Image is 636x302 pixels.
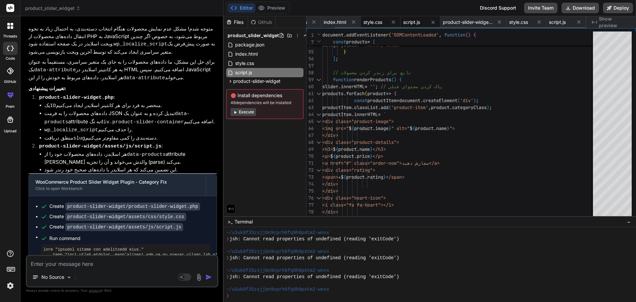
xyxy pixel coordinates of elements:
span: "> [450,125,455,131]
div: Click to collapse the range. [314,195,323,202]
span: Terminal [235,218,253,225]
span: ~/u3uk0f35zsjjbn9cprh6fq9h0p4tm2-wnxx [226,230,329,236]
span: ❯ [226,293,230,299]
span: = [397,97,399,103]
span: script.js [549,19,566,26]
span: product [415,125,434,131]
span: $ [333,146,336,152]
span: index.html [324,19,346,26]
span: categoryClass [452,104,487,110]
span: <div class="heart-icon"> [322,195,386,201]
span: <img src=" [322,125,349,131]
span: { [344,174,346,180]
span: . [373,125,375,131]
span: [ [373,39,375,45]
div: 62 [306,97,314,104]
div: 77 [306,202,314,209]
span: 'product-item' [391,104,428,110]
li: هر اسلایدر، داده‌های محصولات خود را از attribute [PERSON_NAME] والدش می‌خواند و آن را تجزیه (pars... [44,151,217,166]
span: 1 [306,32,314,39]
span: { [351,125,354,131]
p: : [39,142,217,151]
span: . [351,111,354,117]
span: } [383,174,386,180]
span: product [354,125,373,131]
span: const [333,39,346,45]
span: product_slider_widget [25,5,80,12]
span: ; [375,84,378,90]
span: </span> [386,174,404,180]
label: code [6,56,15,61]
span: { [412,125,415,131]
div: Files [224,19,248,26]
span: = [367,39,370,45]
span: product [346,174,365,180]
li: را حذف می‌کنیم. [44,126,217,134]
div: 70 [306,153,314,160]
span: ❯ [226,255,230,261]
label: GitHub [4,79,16,85]
strong: تغییرات پیشنهادی: [28,85,66,91]
span: 48 dependencies will be installed [231,100,299,105]
button: Execute [231,108,256,116]
span: >_ [228,218,233,225]
span: ) [394,77,397,83]
span: ~/u3uk0f35zsjjbn9cprh6fq9h0p4tm2-wnxx [226,249,329,255]
span: ` [383,111,386,117]
span: . [434,125,436,131]
span: </div> [322,209,338,215]
span: } [447,125,450,131]
div: Github [248,19,275,26]
span: ) [468,32,471,38]
span: . [344,91,346,96]
span: . [344,32,346,38]
div: 60 [306,83,314,90]
span: product [338,146,357,152]
span: ( [457,97,460,103]
span: => [386,91,391,96]
span: product-slider-widget [233,78,281,85]
div: Click to collapse the range. [314,167,323,174]
span: ( [389,104,391,110]
span: { [399,77,402,83]
code: data-products [44,111,190,125]
li: منطق دریافت دسته‌بندی را کمی مقاوم‌تر می‌کنیم. [44,134,217,143]
span: 'DOMContentLoaded' [391,32,439,38]
span: { [336,146,338,152]
span: , [439,32,442,38]
div: Discord Support [476,3,520,13]
span: function [444,32,465,38]
span: const [354,97,367,103]
span: { [333,153,336,159]
span: // تابع برای رندر کردن محصولات [333,70,411,76]
span: // پاک کردن محتوای قبلی [381,84,443,90]
span: products [322,91,344,96]
span: </div> [322,181,338,187]
span: productItem [322,111,351,117]
span: . [338,84,341,90]
p: متوجه شدم! مشکل عدم نمایش محصولات هنگام انتخاب دسته‌بندی، به احتمال زیاد به نحوه انتقال داده‌های ... [28,25,217,56]
span: </div> [322,132,338,138]
code: data-attribute [34,67,76,73]
span: jsh: Cannot read properties of undefined (reading 'exitCode') [230,236,399,242]
span: style.css [509,19,528,26]
span: <span>★ [322,174,341,180]
span: ( [465,32,468,38]
span: <h3> [322,146,333,152]
div: 76 [306,195,314,202]
span: . [365,174,367,180]
span: ) [473,97,476,103]
span: $ [330,153,333,159]
span: innerHTML [354,111,378,117]
span: <a href="#" class="order-now">سفارش دهید</a> [322,160,440,166]
button: WooCommerce Product Slider Widget Plugin - Category FixClick to open Workbench [29,174,206,196]
span: } [344,49,346,55]
span: package.json [235,41,265,49]
span: add [381,104,389,110]
span: 7 [306,39,314,46]
span: privacy [89,288,101,292]
span: . [450,104,452,110]
span: addEventListener [346,32,389,38]
span: ; [325,216,328,222]
span: } [389,125,391,131]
